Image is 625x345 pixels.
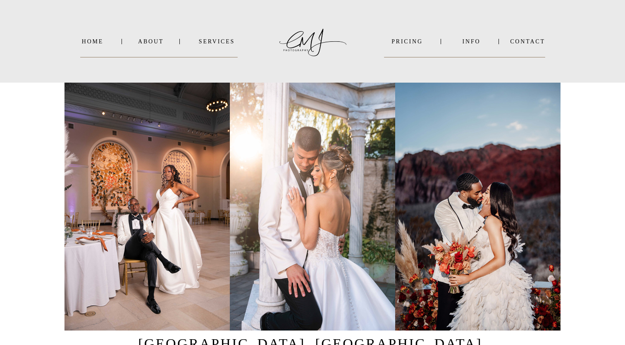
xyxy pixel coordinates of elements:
[196,38,238,45] a: SERVICES
[80,38,105,45] a: Home
[451,38,491,45] a: INFO
[510,38,545,45] a: Contact
[138,38,163,45] a: About
[384,38,430,45] a: PRICING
